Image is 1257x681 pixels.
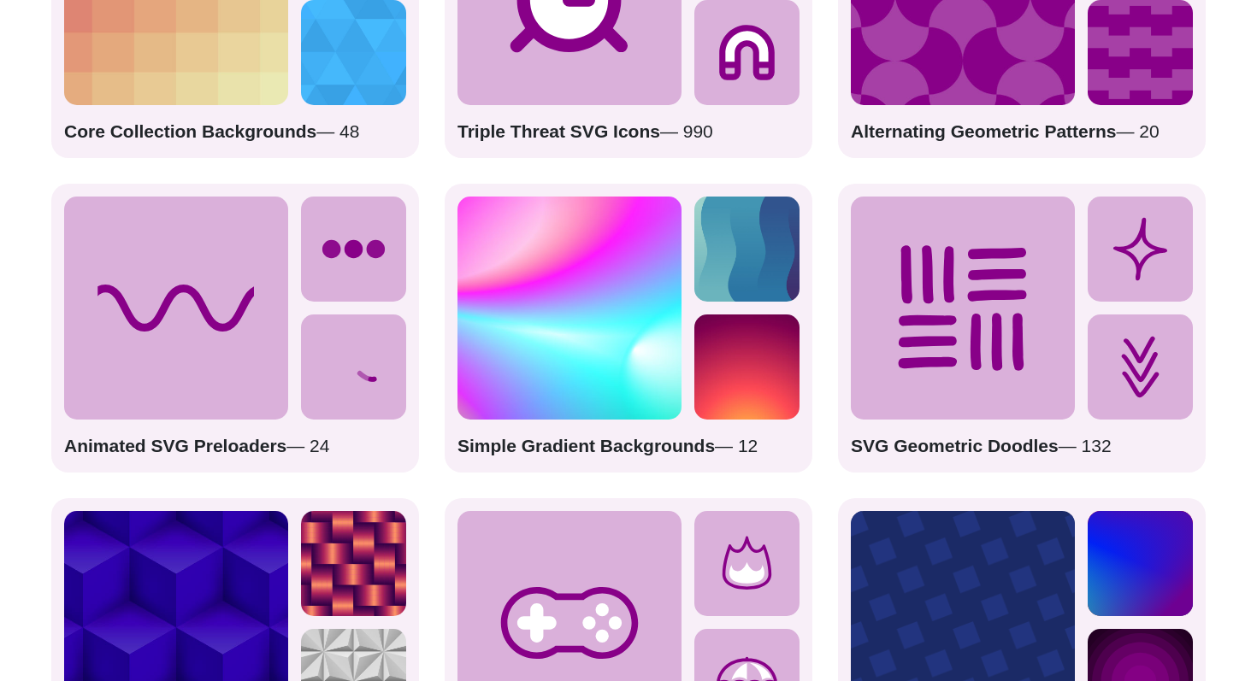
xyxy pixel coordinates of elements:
strong: Simple Gradient Backgrounds [457,436,715,455]
p: — 20 [851,118,1193,145]
strong: Alternating Geometric Patterns [851,121,1116,141]
p: — 24 [64,432,406,460]
strong: Animated SVG Preloaders [64,436,286,455]
img: red shiny ribbon woven into a pattern [301,511,406,616]
p: — 48 [64,118,406,145]
p: — 990 [457,118,800,145]
strong: Triple Threat SVG Icons [457,121,660,141]
img: alternating gradient chain from purple to green [694,197,800,302]
p: — 132 [851,432,1193,460]
p: — 12 [457,432,800,460]
img: glowing yellow warming the purple vector sky [694,314,800,420]
strong: SVG Geometric Doodles [851,436,1059,455]
img: colorful radial mesh gradient rainbow [457,197,682,420]
strong: Core Collection Backgrounds [64,121,316,141]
